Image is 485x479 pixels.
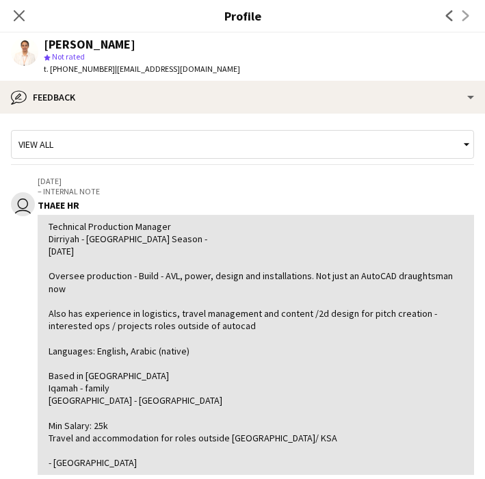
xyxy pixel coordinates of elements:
span: t. [PHONE_NUMBER] [44,64,115,74]
div: Technical Production Manager Dirriyah - [GEOGRAPHIC_DATA] Season - [DATE] Oversee production - Bu... [49,220,463,469]
span: | [EMAIL_ADDRESS][DOMAIN_NAME] [115,64,240,74]
div: THAEE HR [38,199,474,211]
span: View all [18,138,53,151]
p: – INTERNAL NOTE [38,186,474,196]
div: [PERSON_NAME] [44,38,135,51]
span: Not rated [52,51,85,62]
p: [DATE] [38,176,474,186]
